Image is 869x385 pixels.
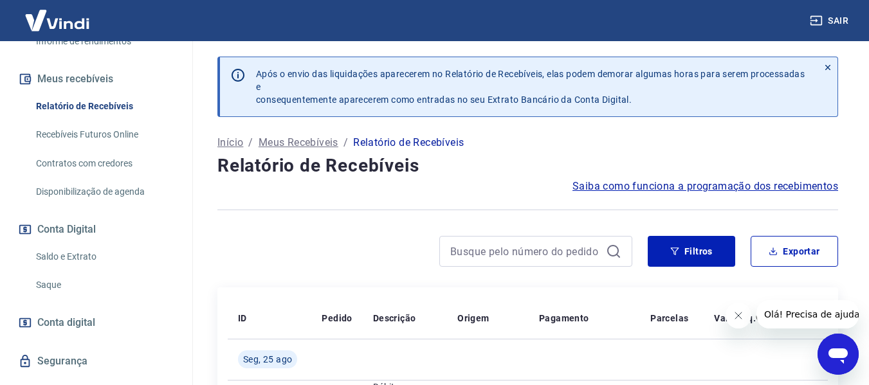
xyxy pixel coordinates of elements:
[15,347,177,375] a: Segurança
[217,153,838,179] h4: Relatório de Recebíveis
[31,28,177,55] a: Informe de rendimentos
[15,309,177,337] a: Conta digital
[343,135,348,150] p: /
[539,312,589,325] p: Pagamento
[726,303,751,328] iframe: Fechar mensagem
[751,236,838,267] button: Exportar
[322,312,352,325] p: Pedido
[756,300,859,328] iframe: Mensagem da empresa
[31,93,177,120] a: Relatório de Recebíveis
[31,121,177,148] a: Recebíveis Futuros Online
[259,135,338,150] a: Meus Recebíveis
[457,312,489,325] p: Origem
[15,215,177,244] button: Conta Digital
[353,135,464,150] p: Relatório de Recebíveis
[31,150,177,177] a: Contratos com credores
[807,9,854,33] button: Sair
[650,312,688,325] p: Parcelas
[256,67,808,106] p: Após o envio das liquidações aparecerem no Relatório de Recebíveis, elas podem demorar algumas ho...
[248,135,253,150] p: /
[243,353,292,366] span: Seg, 25 ago
[37,314,95,332] span: Conta digital
[714,312,756,325] p: Valor Líq.
[648,236,735,267] button: Filtros
[217,135,243,150] a: Início
[818,334,859,375] iframe: Botão para abrir a janela de mensagens
[15,1,99,40] img: Vindi
[15,65,177,93] button: Meus recebíveis
[31,179,177,205] a: Disponibilização de agenda
[31,272,177,298] a: Saque
[572,179,838,194] a: Saiba como funciona a programação dos recebimentos
[8,9,108,19] span: Olá! Precisa de ajuda?
[450,242,601,261] input: Busque pelo número do pedido
[238,312,247,325] p: ID
[31,244,177,270] a: Saldo e Extrato
[373,312,416,325] p: Descrição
